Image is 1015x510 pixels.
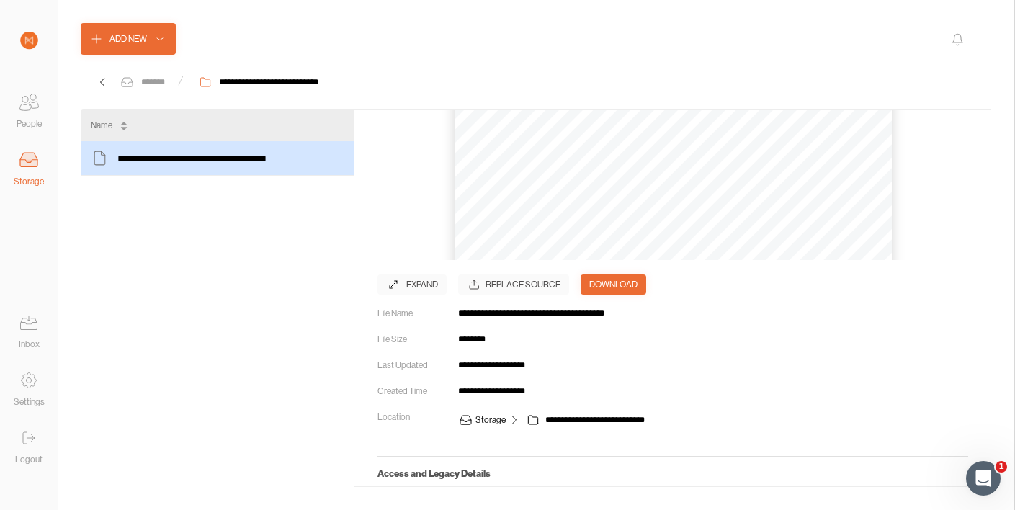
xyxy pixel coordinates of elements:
[581,274,646,295] button: Download
[377,274,447,295] button: Expand
[377,306,447,321] div: File Name
[14,395,45,409] div: Settings
[458,274,569,295] div: Replace Source
[486,277,560,292] div: Replace Source
[81,23,176,55] button: Add New
[996,461,1007,473] span: 1
[406,277,438,292] div: Expand
[377,332,447,346] div: File Size
[377,358,447,372] div: Last Updated
[377,384,447,398] div: Created Time
[589,277,638,292] div: Download
[17,117,42,131] div: People
[475,413,506,427] div: Storage
[377,410,447,424] div: Location
[109,32,147,46] div: Add New
[15,452,43,467] div: Logout
[19,337,40,352] div: Inbox
[377,467,968,479] h5: Access and Legacy Details
[966,461,1001,496] iframe: Intercom live chat
[14,174,44,189] div: Storage
[91,118,112,133] div: Name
